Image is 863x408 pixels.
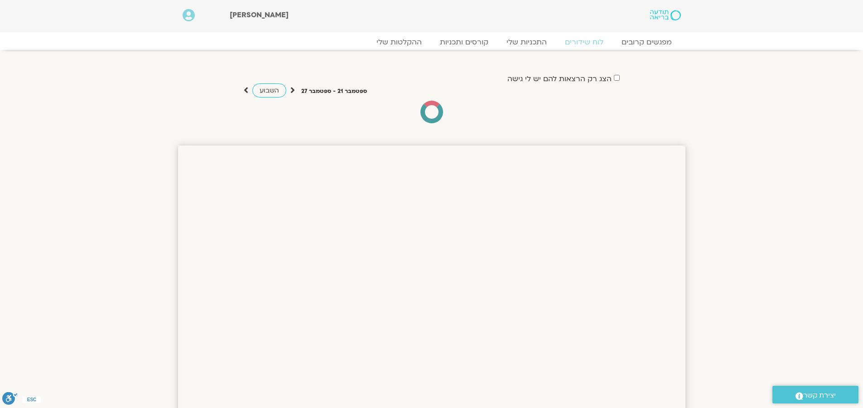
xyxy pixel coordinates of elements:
a: השבוע [252,83,286,97]
span: יצירת קשר [803,389,836,402]
p: ספטמבר 21 - ספטמבר 27 [301,87,367,96]
span: השבוע [260,86,279,95]
a: מפגשים קרובים [612,38,681,47]
a: קורסים ותכניות [431,38,497,47]
nav: Menu [183,38,681,47]
span: [PERSON_NAME] [230,10,289,20]
label: הצג רק הרצאות להם יש לי גישה [507,75,612,83]
a: לוח שידורים [556,38,612,47]
a: יצירת קשר [772,386,858,403]
a: ההקלטות שלי [367,38,431,47]
a: התכניות שלי [497,38,556,47]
